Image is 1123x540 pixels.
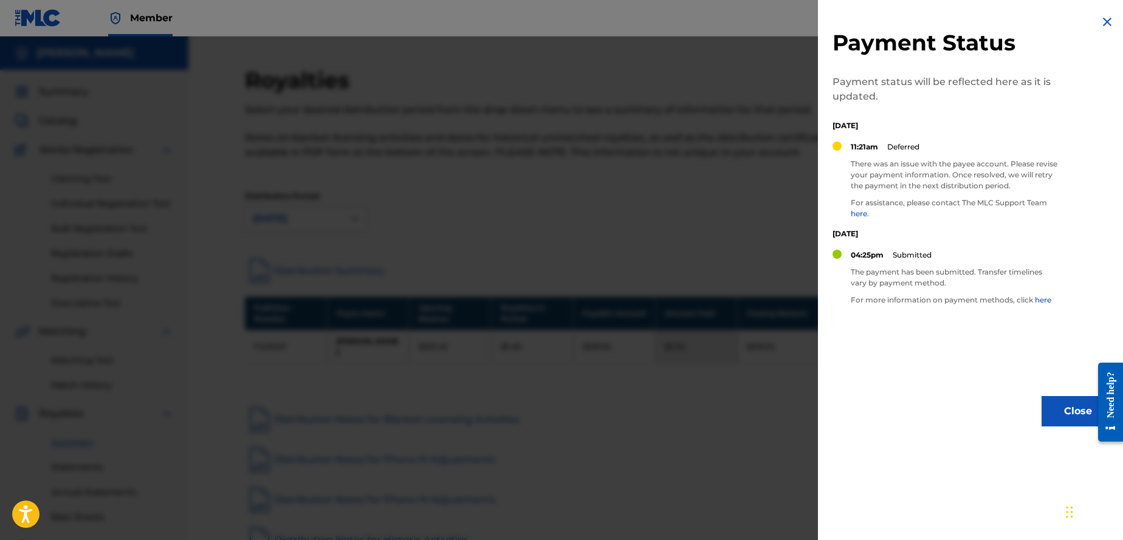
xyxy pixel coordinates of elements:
[851,250,884,261] p: 04:25pm
[851,209,869,218] a: here.
[887,142,919,152] p: Deferred
[1035,295,1051,304] a: here
[851,267,1057,289] p: The payment has been submitted. Transfer timelines vary by payment method.
[851,142,878,152] p: 11:21am
[1042,396,1114,426] button: Close
[851,295,1057,306] p: For more information on payment methods, click
[1066,494,1073,530] div: Drag
[833,75,1057,104] p: Payment status will be reflected here as it is updated.
[851,197,1057,219] p: For assistance, please contact The MLC Support Team
[130,11,173,25] span: Member
[1089,354,1123,451] iframe: Resource Center
[15,9,61,27] img: MLC Logo
[851,159,1057,191] p: There was an issue with the payee account. Please revise your payment information. Once resolved,...
[893,250,932,261] p: Submitted
[108,11,123,26] img: Top Rightsholder
[833,120,1057,131] p: [DATE]
[833,228,1057,239] p: [DATE]
[1062,482,1123,540] iframe: Chat Widget
[833,29,1057,56] h2: Payment Status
